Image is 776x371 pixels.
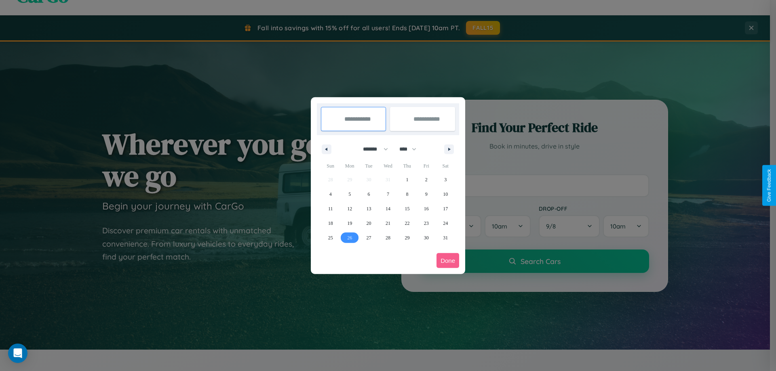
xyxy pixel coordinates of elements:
[425,172,428,187] span: 2
[321,187,340,201] button: 4
[417,201,436,216] button: 16
[378,187,397,201] button: 7
[321,231,340,245] button: 25
[436,172,455,187] button: 3
[424,216,429,231] span: 23
[347,231,352,245] span: 26
[378,231,397,245] button: 28
[398,201,417,216] button: 15
[443,187,448,201] span: 10
[398,159,417,172] span: Thu
[417,187,436,201] button: 9
[328,216,333,231] span: 18
[359,159,378,172] span: Tue
[347,201,352,216] span: 12
[417,159,436,172] span: Fri
[367,231,371,245] span: 27
[387,187,389,201] span: 7
[444,172,447,187] span: 3
[386,201,390,216] span: 14
[766,169,772,202] div: Give Feedback
[436,187,455,201] button: 10
[340,187,359,201] button: 5
[386,231,390,245] span: 28
[417,231,436,245] button: 30
[398,216,417,231] button: 22
[359,216,378,231] button: 20
[417,216,436,231] button: 23
[367,216,371,231] span: 20
[359,187,378,201] button: 6
[398,187,417,201] button: 8
[348,187,351,201] span: 5
[417,172,436,187] button: 2
[378,159,397,172] span: Wed
[378,216,397,231] button: 21
[321,216,340,231] button: 18
[321,159,340,172] span: Sun
[436,159,455,172] span: Sat
[436,253,459,268] button: Done
[340,231,359,245] button: 26
[359,231,378,245] button: 27
[405,216,409,231] span: 22
[329,187,332,201] span: 4
[406,187,408,201] span: 8
[321,201,340,216] button: 11
[386,216,390,231] span: 21
[359,201,378,216] button: 13
[347,216,352,231] span: 19
[405,201,409,216] span: 15
[424,201,429,216] span: 16
[340,201,359,216] button: 12
[443,201,448,216] span: 17
[436,231,455,245] button: 31
[378,201,397,216] button: 14
[398,172,417,187] button: 1
[406,172,408,187] span: 1
[436,201,455,216] button: 17
[328,231,333,245] span: 25
[405,231,409,245] span: 29
[398,231,417,245] button: 29
[424,231,429,245] span: 30
[340,216,359,231] button: 19
[367,201,371,216] span: 13
[328,201,333,216] span: 11
[368,187,370,201] span: 6
[425,187,428,201] span: 9
[443,216,448,231] span: 24
[340,159,359,172] span: Mon
[8,344,27,363] div: Open Intercom Messenger
[436,216,455,231] button: 24
[443,231,448,245] span: 31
